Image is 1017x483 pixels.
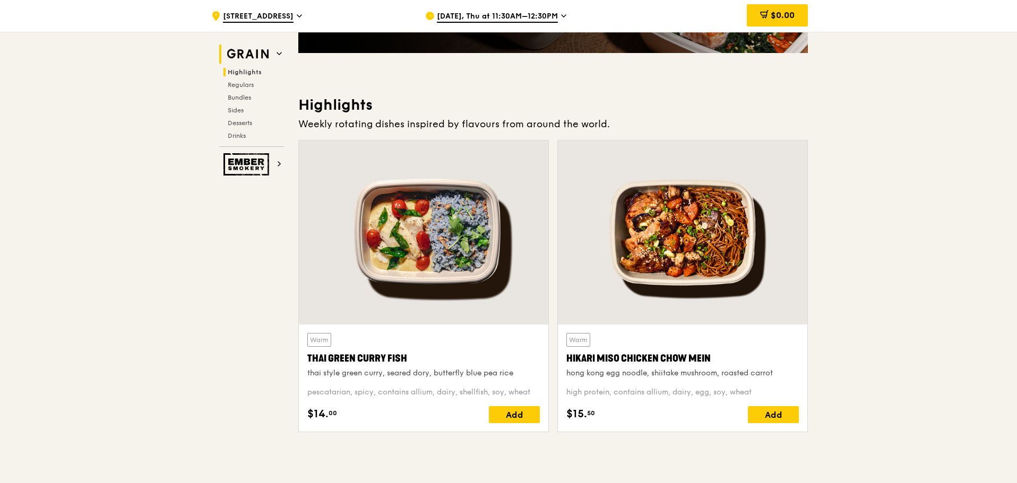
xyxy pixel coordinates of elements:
[566,333,590,347] div: Warm
[307,333,331,347] div: Warm
[307,387,540,398] div: pescatarian, spicy, contains allium, dairy, shellfish, soy, wheat
[298,95,808,115] h3: Highlights
[307,406,329,422] span: $14.
[223,11,294,23] span: [STREET_ADDRESS]
[489,406,540,423] div: Add
[329,409,337,417] span: 00
[228,107,244,114] span: Sides
[307,351,540,366] div: Thai Green Curry Fish
[223,153,272,175] img: Ember Smokery web logo
[566,387,799,398] div: high protein, contains allium, dairy, egg, soy, wheat
[228,68,262,76] span: Highlights
[228,94,251,101] span: Bundles
[566,406,587,422] span: $15.
[771,10,795,20] span: $0.00
[566,351,799,366] div: Hikari Miso Chicken Chow Mein
[228,81,254,89] span: Regulars
[307,368,540,379] div: thai style green curry, seared dory, butterfly blue pea rice
[748,406,799,423] div: Add
[298,117,808,131] div: Weekly rotating dishes inspired by flavours from around the world.
[437,11,558,23] span: [DATE], Thu at 11:30AM–12:30PM
[587,409,595,417] span: 50
[223,45,272,64] img: Grain web logo
[566,368,799,379] div: hong kong egg noodle, shiitake mushroom, roasted carrot
[228,132,246,139] span: Drinks
[228,119,252,127] span: Desserts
